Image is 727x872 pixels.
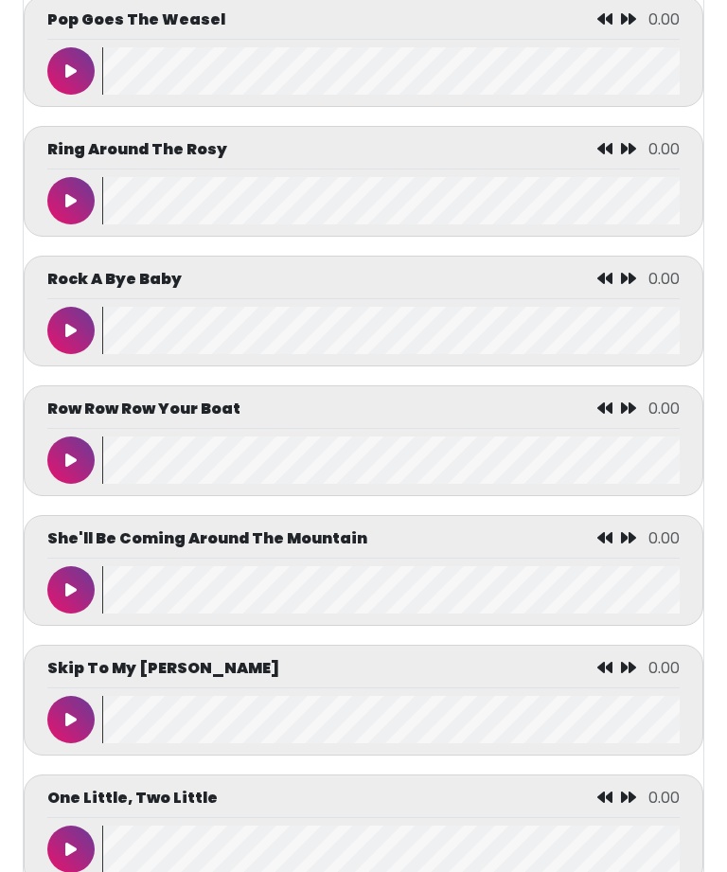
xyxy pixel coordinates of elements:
p: Ring Around The Rosy [47,138,227,161]
span: 0.00 [648,527,680,549]
p: One Little, Two Little [47,787,218,810]
p: Pop Goes The Weasel [47,9,225,31]
p: She'll Be Coming Around The Mountain [47,527,367,550]
p: Rock A Bye Baby [47,268,182,291]
span: 0.00 [648,787,680,809]
span: 0.00 [648,268,680,290]
span: 0.00 [648,657,680,679]
span: 0.00 [648,9,680,30]
span: 0.00 [648,138,680,160]
span: 0.00 [648,398,680,419]
p: Row Row Row Your Boat [47,398,240,420]
p: Skip To My [PERSON_NAME] [47,657,279,680]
